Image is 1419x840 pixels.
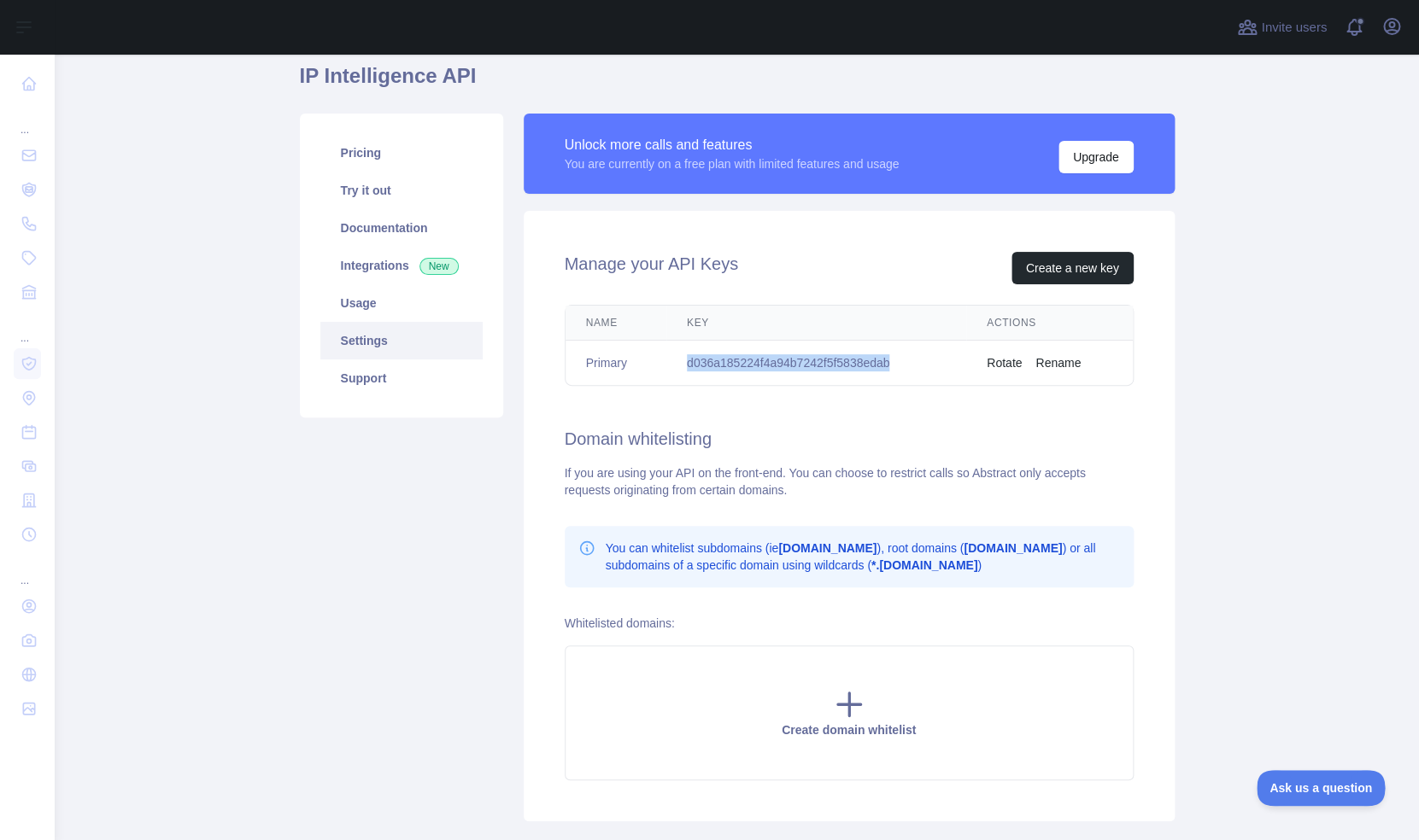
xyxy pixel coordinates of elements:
[1035,354,1081,371] button: Rename
[987,354,1022,371] button: Rotate
[1234,14,1330,41] button: Invite users
[565,616,675,630] label: Whitelisted domains:
[565,155,900,172] div: You are currently on a free plan with limited features and usage
[782,723,916,737] span: Create domain whitelist
[966,306,1133,341] th: Actions
[320,359,483,397] a: Support
[565,135,900,155] div: Unlock more calls and features
[778,541,877,555] b: [DOMAIN_NAME]
[1011,252,1134,284] button: Create a new key
[320,134,483,172] a: Pricing
[320,172,483,209] a: Try it out
[565,427,1134,451] h2: Domain whitelisting
[666,306,966,341] th: Key
[320,247,483,284] a: Integrations New
[320,209,483,247] a: Documentation
[419,258,459,275] span: New
[1261,18,1327,38] span: Invite users
[606,540,1120,574] p: You can whitelist subdomains (ie ), root domains ( ) or all subdomains of a specific domain using...
[964,541,1062,555] b: [DOMAIN_NAME]
[565,464,1134,499] div: If you are using your API on the front-end. You can choose to restrict calls so Abstract only acc...
[566,306,666,341] th: Name
[14,553,41,587] div: ...
[1257,770,1385,806] iframe: Toggle Customer Support
[871,558,977,572] b: *.[DOMAIN_NAME]
[1058,141,1134,173] button: Upgrade
[300,62,1175,103] h1: IP Intelligence API
[320,322,483,359] a: Settings
[14,102,41,137] div: ...
[565,252,738,284] h2: Manage your API Keys
[666,341,966,386] td: d036a185224f4a94b7242f5f5838edab
[320,284,483,322] a: Usage
[14,311,41,345] div: ...
[566,341,666,386] td: Primary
